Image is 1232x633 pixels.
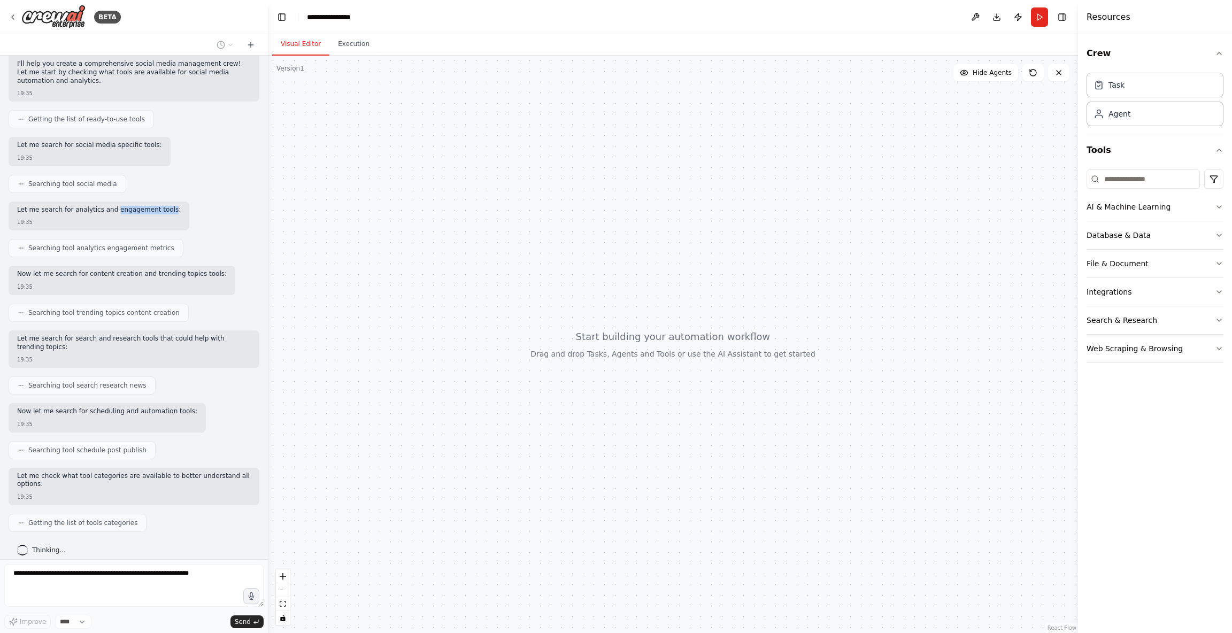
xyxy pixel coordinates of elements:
[1087,68,1223,135] div: Crew
[1087,306,1223,334] button: Search & Research
[276,569,290,583] button: zoom in
[28,244,174,252] span: Searching tool analytics engagement metrics
[32,546,66,554] span: Thinking...
[28,115,145,123] span: Getting the list of ready-to-use tools
[1087,38,1223,68] button: Crew
[230,615,264,628] button: Send
[1087,315,1157,326] div: Search & Research
[28,180,117,188] span: Searching tool social media
[1087,221,1223,249] button: Database & Data
[276,569,290,625] div: React Flow controls
[1087,335,1223,362] button: Web Scraping & Browsing
[28,381,147,390] span: Searching tool search research news
[276,597,290,611] button: fit view
[1087,343,1183,354] div: Web Scraping & Browsing
[272,33,329,56] button: Visual Editor
[1087,135,1223,165] button: Tools
[307,12,362,22] nav: breadcrumb
[1048,625,1076,631] a: React Flow attribution
[1108,109,1130,119] div: Agent
[212,38,238,51] button: Switch to previous chat
[329,33,378,56] button: Execution
[17,206,181,214] p: Let me search for analytics and engagement tools:
[17,154,162,162] div: 19:35
[17,356,251,364] div: 19:35
[17,141,162,150] p: Let me search for social media specific tools:
[1087,250,1223,277] button: File & Document
[953,64,1018,81] button: Hide Agents
[17,420,197,428] div: 19:35
[17,472,251,489] p: Let me check what tool categories are available to better understand all options:
[276,611,290,625] button: toggle interactivity
[4,615,51,629] button: Improve
[28,446,147,454] span: Searching tool schedule post publish
[17,60,251,85] p: I'll help you create a comprehensive social media management crew! Let me start by checking what ...
[17,407,197,416] p: Now let me search for scheduling and automation tools:
[973,68,1012,77] span: Hide Agents
[276,583,290,597] button: zoom out
[28,519,137,527] span: Getting the list of tools categories
[1087,11,1130,24] h4: Resources
[242,38,259,51] button: Start a new chat
[1087,278,1223,306] button: Integrations
[1087,202,1171,212] div: AI & Machine Learning
[1087,258,1149,269] div: File & Document
[17,335,251,351] p: Let me search for search and research tools that could help with trending topics:
[20,617,46,626] span: Improve
[1087,287,1131,297] div: Integrations
[21,5,86,29] img: Logo
[17,218,181,226] div: 19:35
[1054,10,1069,25] button: Hide right sidebar
[17,493,251,501] div: 19:35
[17,89,251,97] div: 19:35
[235,617,251,626] span: Send
[17,270,227,279] p: Now let me search for content creation and trending topics tools:
[1087,230,1151,241] div: Database & Data
[28,308,180,317] span: Searching tool trending topics content creation
[17,283,227,291] div: 19:35
[243,588,259,604] button: Click to speak your automation idea
[1087,165,1223,372] div: Tools
[94,11,121,24] div: BETA
[276,64,304,73] div: Version 1
[274,10,289,25] button: Hide left sidebar
[1108,80,1125,90] div: Task
[1087,193,1223,221] button: AI & Machine Learning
